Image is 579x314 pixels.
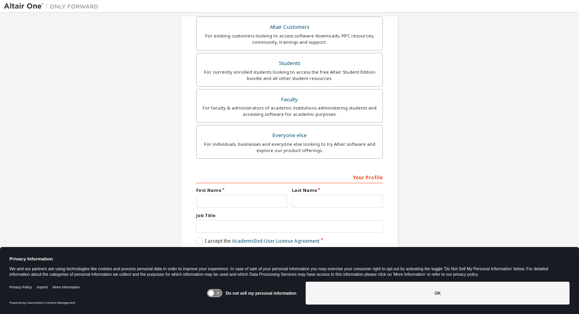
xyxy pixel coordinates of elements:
[201,94,378,105] div: Faculty
[201,69,378,82] div: For currently enrolled students looking to access the free Altair Student Edition bundle and all ...
[196,212,383,219] label: Job Title
[4,2,102,10] img: Altair One
[201,58,378,69] div: Students
[232,238,319,244] a: Academic End-User License Agreement
[201,33,378,45] div: For existing customers looking to access software downloads, HPC resources, community, trainings ...
[201,22,378,33] div: Altair Customers
[196,187,287,193] label: First Name
[292,187,383,193] label: Last Name
[201,141,378,154] div: For individuals, businesses and everyone else looking to try Altair software and explore our prod...
[196,238,319,244] label: I accept the
[201,130,378,141] div: Everyone else
[196,171,383,183] div: Your Profile
[201,105,378,117] div: For faculty & administrators of academic institutions administering students and accessing softwa...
